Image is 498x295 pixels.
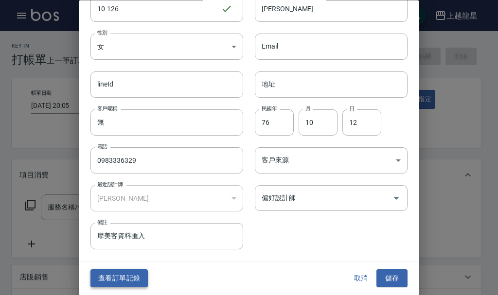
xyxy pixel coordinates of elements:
[97,143,107,151] label: 電話
[376,270,408,288] button: 儲存
[97,219,107,226] label: 備註
[349,105,354,112] label: 日
[90,34,243,60] div: 女
[97,105,118,112] label: 客戶暱稱
[262,105,277,112] label: 民國年
[345,270,376,288] button: 取消
[90,186,243,212] div: [PERSON_NAME]
[97,29,107,36] label: 性別
[90,270,148,288] button: 查看訂單記錄
[389,191,404,206] button: Open
[305,105,310,112] label: 月
[97,181,123,189] label: 最近設計師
